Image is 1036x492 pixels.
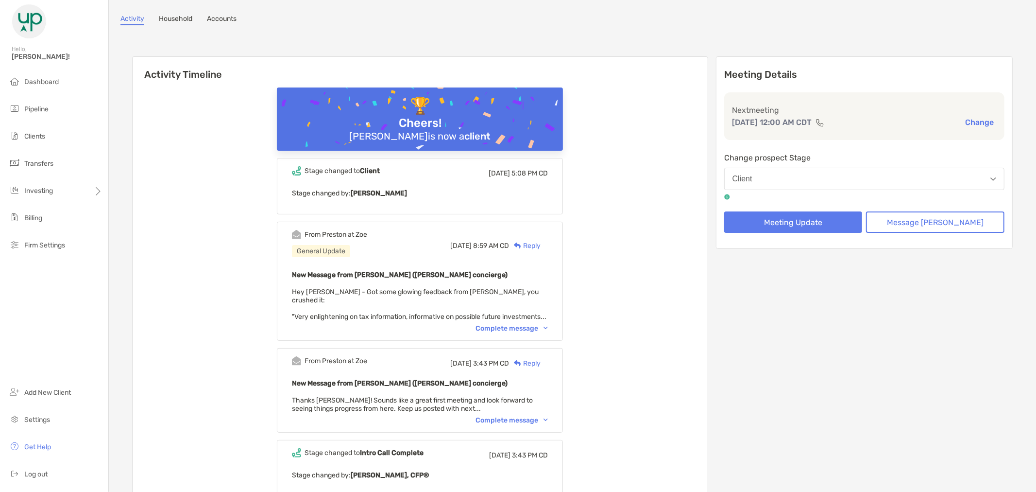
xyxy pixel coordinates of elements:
img: tooltip [724,194,730,200]
div: From Preston at Zoe [305,230,367,239]
span: Transfers [24,159,53,168]
img: get-help icon [9,440,20,452]
span: Clients [24,132,45,141]
img: Zoe Logo [12,4,47,39]
span: Dashboard [24,78,59,86]
img: Reply icon [514,243,521,249]
b: New Message from [PERSON_NAME] ([PERSON_NAME] concierge) [292,271,508,279]
span: [DATE] [489,169,510,177]
span: [PERSON_NAME]! [12,53,102,61]
div: Reply [509,358,541,369]
span: Billing [24,214,42,222]
img: investing icon [9,184,20,196]
img: Event icon [292,166,301,176]
img: communication type [815,119,824,126]
span: Pipeline [24,105,49,113]
span: [DATE] [450,359,472,368]
img: Reply icon [514,360,521,367]
span: Log out [24,470,48,478]
span: [DATE] [489,451,510,459]
img: Chevron icon [543,419,548,422]
a: Activity [120,15,144,25]
div: Reply [509,241,541,251]
span: Settings [24,416,50,424]
span: Thanks [PERSON_NAME]! Sounds like a great first meeting and look forward to seeing things progres... [292,396,533,413]
div: Client [732,175,752,183]
img: firm-settings icon [9,239,20,250]
img: clients icon [9,130,20,141]
b: [PERSON_NAME], CFP® [351,471,429,479]
img: Event icon [292,230,301,239]
img: transfers icon [9,157,20,169]
button: Client [724,168,1004,190]
span: 3:43 PM CD [473,359,509,368]
p: Stage changed by: [292,469,548,481]
div: Stage changed to [305,167,380,175]
img: Event icon [292,448,301,457]
button: Message [PERSON_NAME] [866,211,1004,233]
div: Cheers! [395,116,445,130]
button: Meeting Update [724,211,863,233]
img: Open dropdown arrow [990,177,996,181]
span: Firm Settings [24,241,65,249]
div: [PERSON_NAME] is now a [345,130,494,142]
p: Next meeting [732,104,997,116]
span: Investing [24,187,53,195]
b: New Message from [PERSON_NAME] ([PERSON_NAME] concierge) [292,379,508,387]
p: Meeting Details [724,69,1004,81]
img: pipeline icon [9,103,20,114]
span: Add New Client [24,388,71,397]
p: [DATE] 12:00 AM CDT [732,116,812,128]
div: Complete message [476,416,548,424]
span: 5:08 PM CD [511,169,548,177]
p: Change prospect Stage [724,152,1004,164]
img: logout icon [9,468,20,479]
img: Event icon [292,356,301,366]
span: 8:59 AM CD [473,242,509,250]
img: settings icon [9,413,20,425]
img: billing icon [9,211,20,223]
img: add_new_client icon [9,386,20,398]
button: Change [962,117,997,127]
div: General Update [292,245,350,257]
div: 🏆 [406,96,434,116]
span: Hey [PERSON_NAME] - Got some glowing feedback from [PERSON_NAME], you crushed it: "Very enlighten... [292,288,546,321]
b: Intro Call Complete [360,449,424,457]
span: 3:43 PM CD [512,451,548,459]
b: client [464,130,491,142]
img: Chevron icon [543,327,548,330]
span: Get Help [24,443,51,451]
p: Stage changed by: [292,187,548,199]
a: Accounts [207,15,237,25]
div: Stage changed to [305,449,424,457]
a: Household [159,15,192,25]
b: [PERSON_NAME] [351,189,407,197]
b: Client [360,167,380,175]
img: dashboard icon [9,75,20,87]
h6: Activity Timeline [133,57,708,80]
span: [DATE] [450,242,472,250]
div: Complete message [476,324,548,333]
div: From Preston at Zoe [305,357,367,365]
